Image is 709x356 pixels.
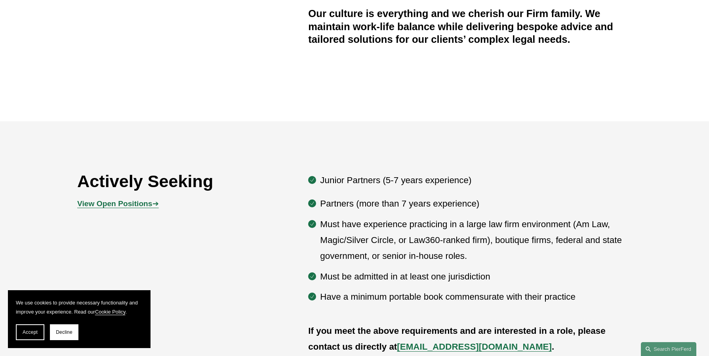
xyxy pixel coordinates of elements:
p: Must be admitted in at least one jurisdiction [320,269,632,285]
a: Search this site [641,342,696,356]
button: Decline [50,324,78,340]
a: View Open Positions➔ [77,199,158,208]
strong: . [552,342,554,352]
h2: Actively Seeking [77,171,262,191]
a: [EMAIL_ADDRESS][DOMAIN_NAME] [397,342,552,352]
button: Accept [16,324,44,340]
span: Decline [56,329,72,335]
strong: View Open Positions [77,199,152,208]
p: Junior Partners (5-7 years experience) [320,172,632,188]
section: Cookie banner [8,290,151,348]
h4: Our culture is everything and we cherish our Firm family. We maintain work-life balance while del... [308,7,632,46]
span: ➔ [77,199,158,208]
p: Have a minimum portable book commensurate with their practice [320,289,632,305]
p: We use cookies to provide necessary functionality and improve your experience. Read our . [16,298,143,316]
strong: If you meet the above requirements and are interested in a role, please contact us directly at [308,326,608,352]
p: Must have experience practicing in a large law firm environment (Am Law, Magic/Silver Circle, or ... [320,216,632,264]
a: Cookie Policy [95,309,126,315]
p: Partners (more than 7 years experience) [320,196,632,212]
span: Accept [23,329,38,335]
